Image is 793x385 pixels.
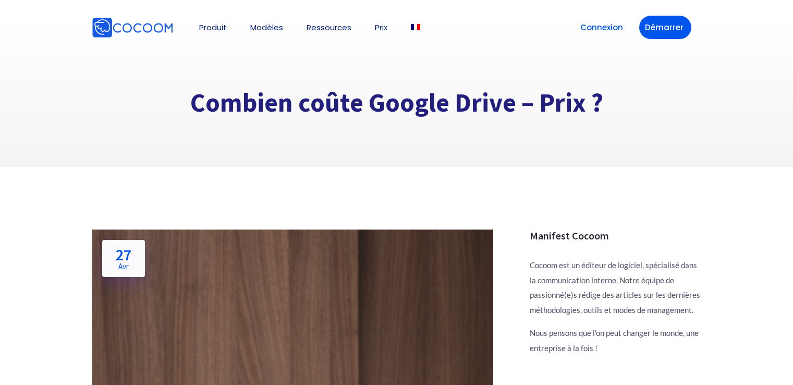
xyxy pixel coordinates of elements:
a: Produit [199,23,227,31]
p: Nous pensons que l’on peut changer le monde, une entreprise à la fois ! [530,326,702,355]
a: Démarrer [639,16,691,39]
a: Connexion [575,16,629,39]
a: Modèles [250,23,283,31]
img: Cocoom [92,17,173,38]
h1: Combien coûte Google Drive – Prix ? [92,87,702,119]
h3: Manifest Cocoom [530,230,702,242]
a: 27Avr [102,240,145,277]
a: Ressources [307,23,351,31]
a: Prix [375,23,387,31]
p: Cocoom est un éditeur de logiciel, spécialisé dans la communication interne. Notre équipe de pass... [530,258,702,317]
span: Avr [116,262,131,270]
h2: 27 [116,247,131,270]
img: Français [411,24,420,30]
img: Cocoom [175,27,176,28]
